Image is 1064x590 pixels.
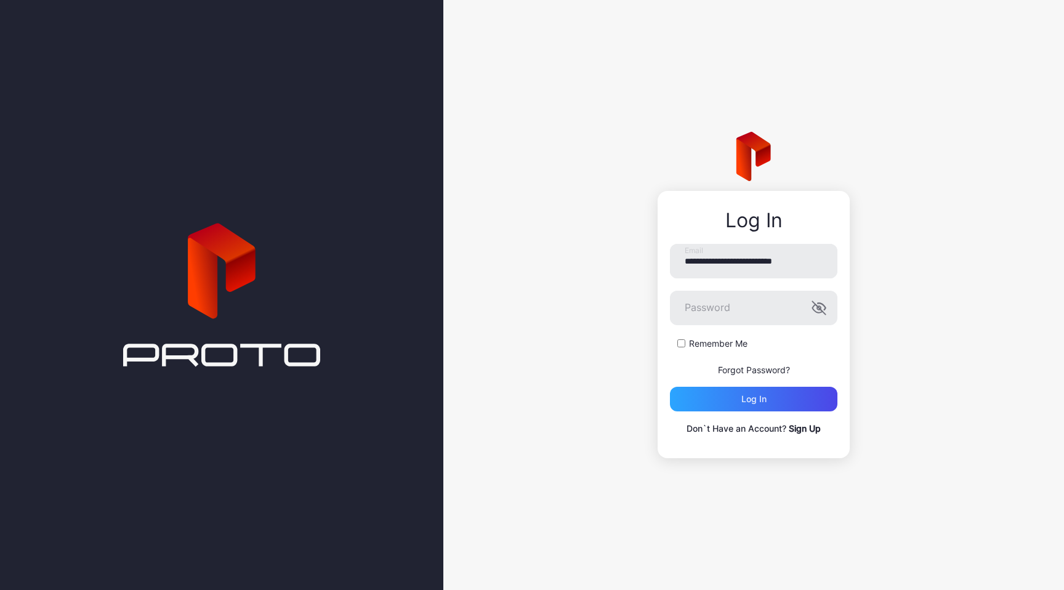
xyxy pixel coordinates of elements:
p: Don`t Have an Account? [670,421,837,436]
input: Password [670,291,837,325]
a: Forgot Password? [718,365,790,375]
button: Log in [670,387,837,411]
button: Password [812,301,826,315]
a: Sign Up [789,423,821,434]
div: Log in [741,394,767,404]
input: Email [670,244,837,278]
div: Log In [670,209,837,232]
label: Remember Me [689,337,748,350]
